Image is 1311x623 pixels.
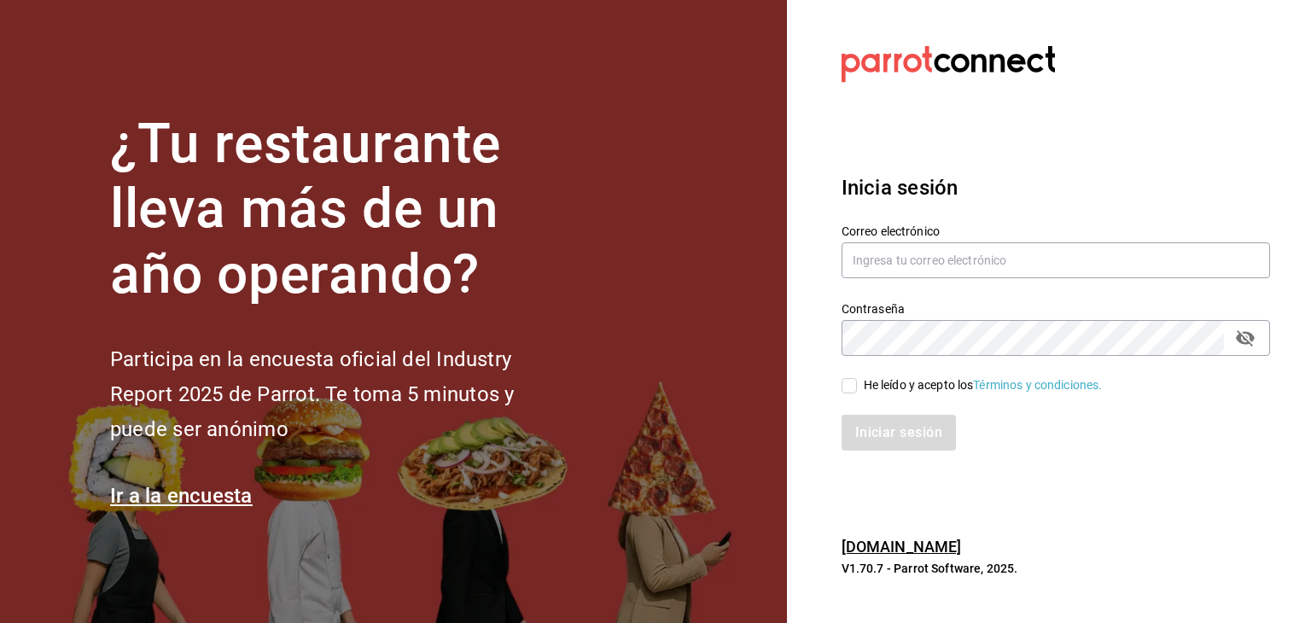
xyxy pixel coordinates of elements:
a: [DOMAIN_NAME] [842,538,962,556]
input: Ingresa tu correo electrónico [842,242,1270,278]
h1: ¿Tu restaurante lleva más de un año operando? [110,112,571,308]
a: Ir a la encuesta [110,484,253,508]
p: V1.70.7 - Parrot Software, 2025. [842,560,1270,577]
h3: Inicia sesión [842,172,1270,203]
h2: Participa en la encuesta oficial del Industry Report 2025 de Parrot. Te toma 5 minutos y puede se... [110,342,571,446]
label: Contraseña [842,302,1270,314]
div: He leído y acepto los [864,376,1103,394]
label: Correo electrónico [842,224,1270,236]
a: Términos y condiciones. [973,378,1102,392]
button: passwordField [1231,323,1260,352]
